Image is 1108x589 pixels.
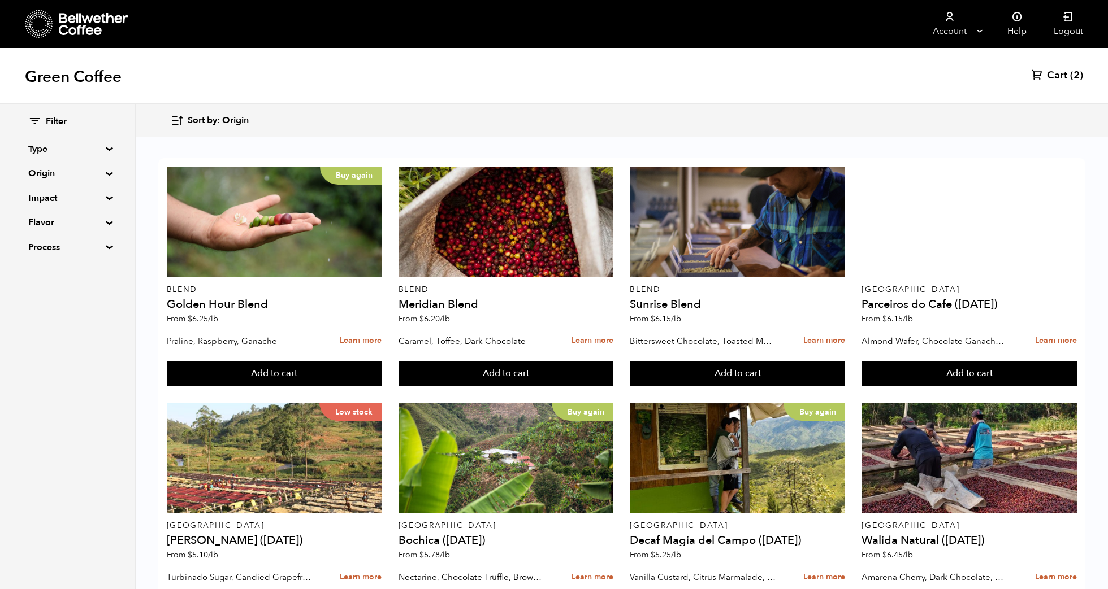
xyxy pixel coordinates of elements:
a: Buy again [630,403,845,513]
button: Sort by: Origin [171,107,249,134]
p: [GEOGRAPHIC_DATA] [167,522,382,530]
button: Add to cart [167,361,382,387]
span: From [399,313,450,324]
p: Blend [399,286,614,294]
bdi: 5.78 [419,549,450,560]
bdi: 5.10 [188,549,218,560]
a: Learn more [340,329,382,353]
bdi: 6.45 [882,549,913,560]
p: [GEOGRAPHIC_DATA] [862,286,1077,294]
a: Learn more [1035,329,1077,353]
p: Buy again [784,403,845,421]
span: $ [188,313,192,324]
a: Learn more [803,329,845,353]
span: /lb [671,313,681,324]
span: From [862,313,913,324]
span: From [630,549,681,560]
p: [GEOGRAPHIC_DATA] [862,522,1077,530]
span: $ [882,549,887,560]
span: From [399,549,450,560]
a: Learn more [572,329,613,353]
a: Buy again [399,403,614,513]
p: Buy again [320,167,382,185]
a: Cart (2) [1032,69,1083,82]
bdi: 6.15 [651,313,681,324]
p: Low stock [319,403,382,421]
span: $ [651,549,655,560]
span: $ [419,313,424,324]
p: Nectarine, Chocolate Truffle, Brown Sugar [399,569,545,586]
span: /lb [440,313,450,324]
span: /lb [440,549,450,560]
span: Filter [46,116,67,128]
a: Buy again [167,167,382,277]
span: /lb [208,549,218,560]
p: Almond Wafer, Chocolate Ganache, Bing Cherry [862,333,1008,350]
bdi: 6.25 [188,313,218,324]
summary: Impact [28,191,106,205]
p: Bittersweet Chocolate, Toasted Marshmallow, Candied Orange, Praline [630,333,776,350]
summary: Process [28,241,106,254]
p: [GEOGRAPHIC_DATA] [630,522,845,530]
p: Buy again [552,403,613,421]
a: Low stock [167,403,382,513]
bdi: 6.20 [419,313,450,324]
h4: Golden Hour Blend [167,299,382,310]
bdi: 5.25 [651,549,681,560]
span: (2) [1070,69,1083,82]
h4: Sunrise Blend [630,299,845,310]
span: From [167,313,218,324]
h4: Meridian Blend [399,299,614,310]
span: /lb [903,549,913,560]
button: Add to cart [862,361,1077,387]
summary: Origin [28,167,106,180]
span: $ [419,549,424,560]
span: From [167,549,218,560]
span: From [630,313,681,324]
span: /lb [671,549,681,560]
span: $ [651,313,655,324]
p: [GEOGRAPHIC_DATA] [399,522,614,530]
h1: Green Coffee [25,67,122,87]
span: $ [882,313,887,324]
h4: Parceiros do Cafe ([DATE]) [862,299,1077,310]
h4: Walida Natural ([DATE]) [862,535,1077,546]
p: Vanilla Custard, Citrus Marmalade, Caramel [630,569,776,586]
button: Add to cart [399,361,614,387]
h4: Bochica ([DATE]) [399,535,614,546]
bdi: 6.15 [882,313,913,324]
h4: Decaf Magia del Campo ([DATE]) [630,535,845,546]
p: Caramel, Toffee, Dark Chocolate [399,333,545,350]
summary: Type [28,142,106,156]
span: /lb [208,313,218,324]
span: From [862,549,913,560]
span: Cart [1047,69,1067,82]
span: /lb [903,313,913,324]
p: Amarena Cherry, Dark Chocolate, Hibiscus [862,569,1008,586]
h4: [PERSON_NAME] ([DATE]) [167,535,382,546]
p: Blend [167,286,382,294]
p: Praline, Raspberry, Ganache [167,333,313,350]
p: Turbinado Sugar, Candied Grapefruit, Spiced Plum [167,569,313,586]
summary: Flavor [28,216,106,229]
span: $ [188,549,192,560]
button: Add to cart [630,361,845,387]
p: Blend [630,286,845,294]
span: Sort by: Origin [188,115,249,127]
